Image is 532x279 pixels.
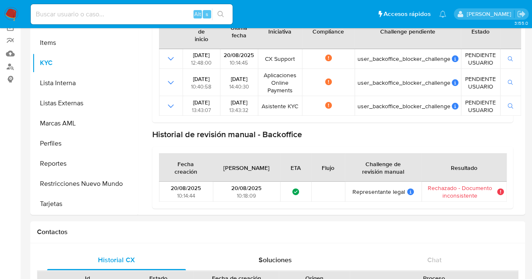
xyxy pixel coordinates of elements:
button: Listas Externas [32,93,138,113]
a: Notificaciones [439,10,446,18]
button: search-icon [212,8,229,20]
button: Marcas AML [32,113,138,133]
button: KYC [32,53,138,73]
button: Items [32,33,138,53]
span: Alt [194,10,201,18]
span: 3.155.0 [514,20,528,26]
span: Accesos rápidos [384,10,431,18]
span: Chat [427,255,442,265]
button: Tarjetas [32,194,138,214]
button: Restricciones Nuevo Mundo [32,174,138,194]
a: Salir [517,10,526,18]
input: Buscar usuario o caso... [31,9,233,20]
span: Soluciones [259,255,292,265]
button: Lista Interna [32,73,138,93]
span: Historial CX [98,255,135,265]
span: s [206,10,208,18]
p: agostina.bazzano@mercadolibre.com [466,10,514,18]
button: Reportes [32,154,138,174]
button: Perfiles [32,133,138,154]
h1: Contactos [37,228,519,236]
